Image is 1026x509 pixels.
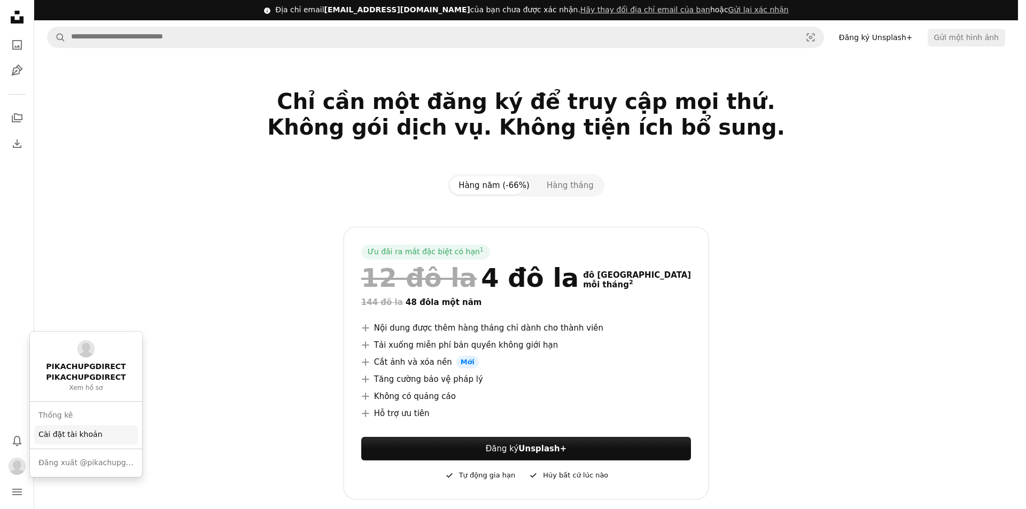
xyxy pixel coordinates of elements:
[30,332,142,477] div: Hồ sơ
[46,362,126,381] font: PIKACHUPGDIRECT PIKACHUPGDIRECT
[38,458,147,467] font: Đăng xuất @pikachupgdirect
[77,340,95,357] img: Avatar của người dùng PIKACHUPGDIRECT PIKACHUPGDIRECT
[38,411,73,419] font: Thống kê
[6,456,28,477] button: Hồ sơ
[38,430,103,438] font: Cài đặt tài khoản
[9,458,26,475] img: Avatar của người dùng PIKACHUPGDIRECT PIKACHUPGDIRECT
[69,384,103,391] font: Xem hồ sơ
